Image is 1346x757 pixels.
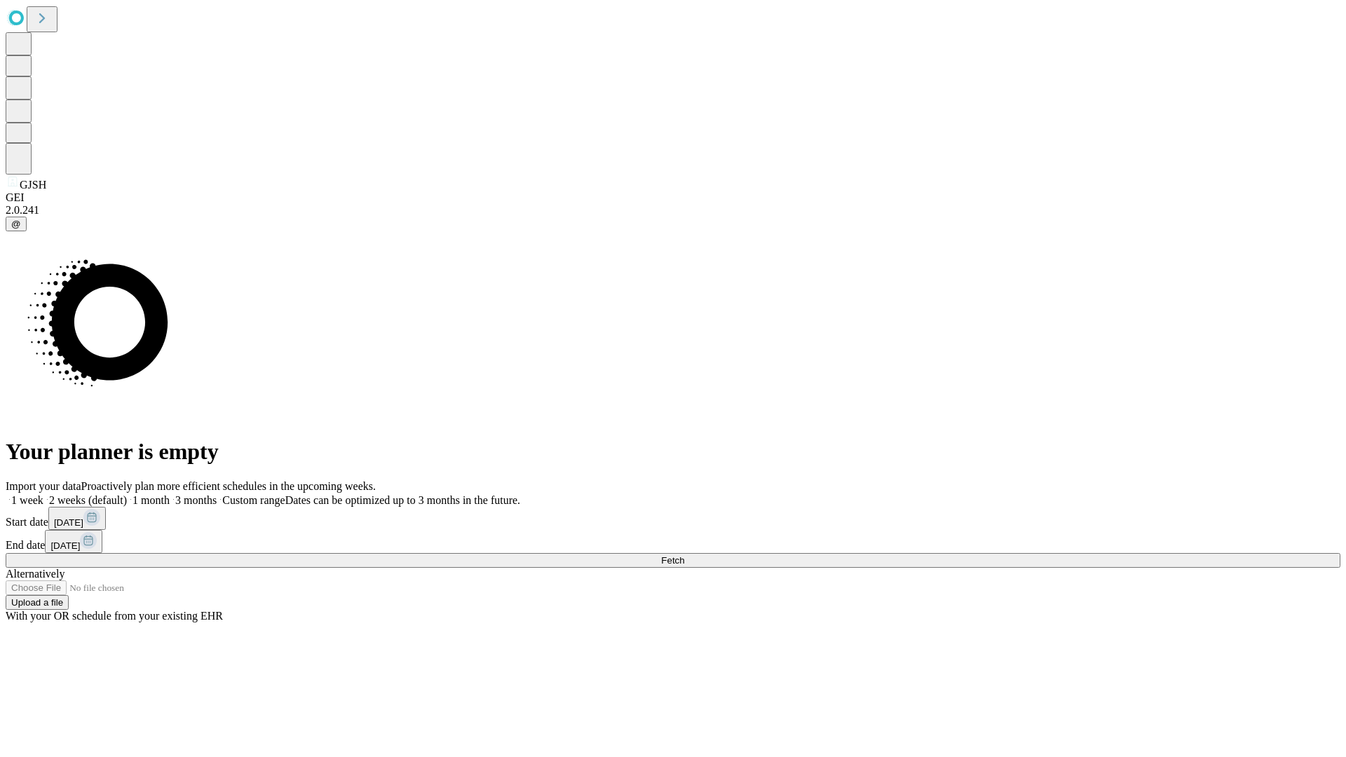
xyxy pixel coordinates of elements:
span: GJSH [20,179,46,191]
div: End date [6,530,1340,553]
span: With your OR schedule from your existing EHR [6,610,223,622]
button: Fetch [6,553,1340,568]
span: Dates can be optimized up to 3 months in the future. [285,494,520,506]
span: Custom range [222,494,285,506]
span: @ [11,219,21,229]
span: [DATE] [50,540,80,551]
h1: Your planner is empty [6,439,1340,465]
span: Fetch [661,555,684,566]
button: @ [6,217,27,231]
span: Alternatively [6,568,64,580]
span: Proactively plan more efficient schedules in the upcoming weeks. [81,480,376,492]
span: 3 months [175,494,217,506]
button: [DATE] [48,507,106,530]
div: GEI [6,191,1340,204]
div: Start date [6,507,1340,530]
span: 1 week [11,494,43,506]
span: [DATE] [54,517,83,528]
button: [DATE] [45,530,102,553]
div: 2.0.241 [6,204,1340,217]
span: 2 weeks (default) [49,494,127,506]
span: 1 month [132,494,170,506]
button: Upload a file [6,595,69,610]
span: Import your data [6,480,81,492]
